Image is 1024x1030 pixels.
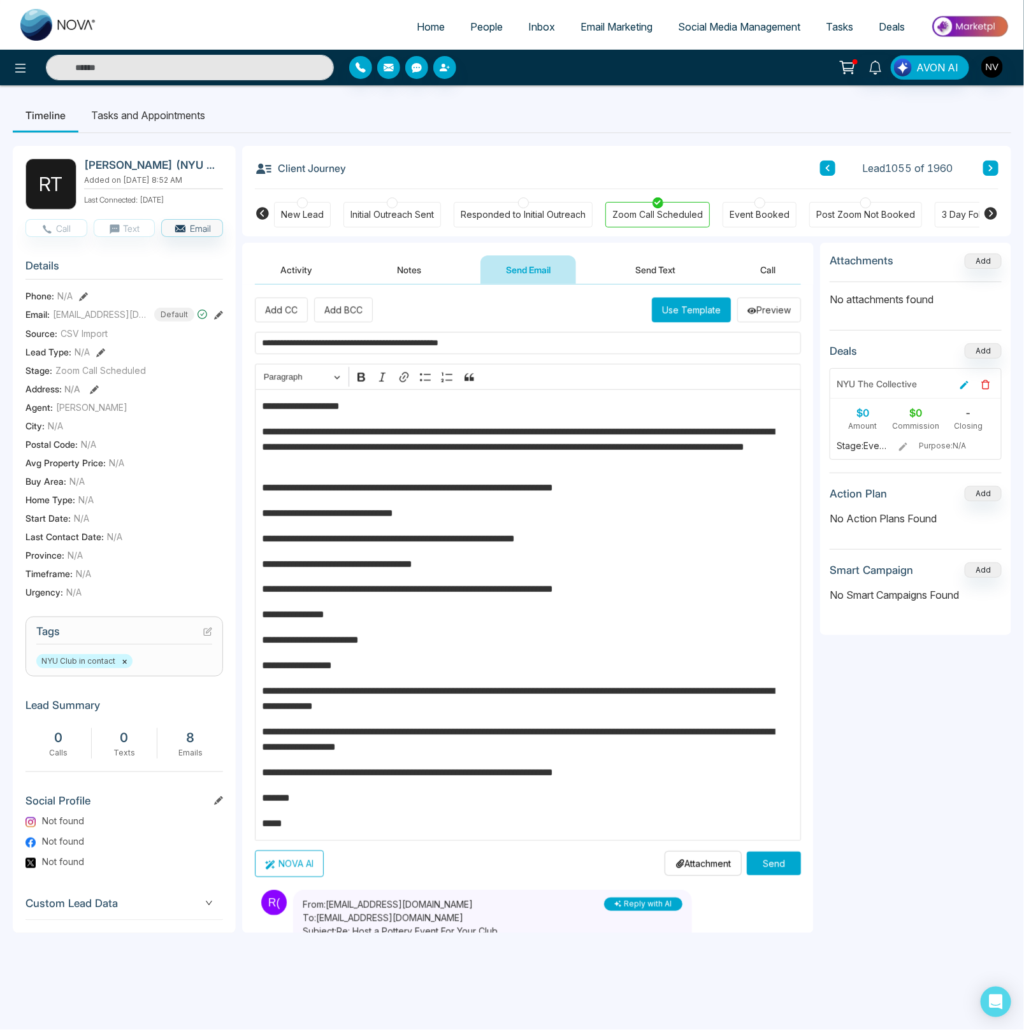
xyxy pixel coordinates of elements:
span: Add [965,255,1002,266]
h3: Deals [830,345,857,357]
div: Zoom Call Scheduled [612,208,703,221]
div: Commission [890,420,942,432]
div: Post Zoom Not Booked [816,208,915,221]
button: Add BCC [314,297,373,322]
button: Send Email [480,255,576,284]
span: Buy Area : [25,475,66,488]
span: Home [417,20,445,33]
span: Not found [42,834,84,848]
div: $0 [890,405,942,420]
p: Attachment [675,857,731,870]
span: Avg Property Price : [25,456,106,469]
span: Stage: Event TBD [837,440,890,452]
span: Custom Lead Data [25,895,223,912]
button: Notes [371,255,447,284]
p: Added on [DATE] 8:52 AM [84,175,223,186]
span: N/A [76,567,91,580]
a: Home [404,15,458,39]
a: Email Marketing [568,15,665,39]
div: Closing [942,420,995,432]
a: Inbox [516,15,568,39]
p: No Action Plans Found [830,511,1002,526]
button: Email [161,219,223,237]
span: N/A [107,530,122,543]
span: N/A [64,383,80,394]
p: Subject: Re: Host a Pottery Event For Your Club [303,924,498,938]
img: Instagram Logo [25,817,36,827]
span: Not found [42,855,84,868]
div: Responded to Initial Outreach [461,208,586,221]
span: N/A [75,345,90,359]
button: Add [965,254,1002,269]
span: Urgency : [25,585,63,599]
span: N/A [78,493,94,506]
h3: Attachments [830,254,893,267]
span: NYU Club in contact [36,654,133,668]
div: New Lead [281,208,324,221]
span: Stage: [25,364,52,377]
p: No Smart Campaigns Found [830,587,1002,603]
a: Deals [866,15,918,39]
button: Preview [737,297,801,322]
div: Texts [98,747,151,759]
span: N/A [81,438,96,451]
button: Use Template [652,297,731,322]
span: N/A [66,585,82,599]
button: Paragraph [258,367,346,387]
span: Inbox [528,20,555,33]
a: Social Media Management [665,15,813,39]
span: N/A [74,511,89,525]
span: Purpose: N/A [919,440,993,452]
h3: Smart Campaign [830,564,913,576]
span: down [205,899,213,907]
span: Lead Type: [25,345,71,359]
span: Agent: [25,401,53,414]
li: Tasks and Appointments [78,98,218,132]
h3: Social Profile [25,794,223,813]
div: - [942,405,995,420]
button: NOVA AI [255,850,324,877]
div: Editor toolbar [255,364,801,389]
div: 8 [164,728,217,747]
span: Email: [25,308,50,321]
button: Activity [255,255,338,284]
h3: Lead Summary [25,699,223,718]
span: Home Type : [25,493,75,506]
button: Call [735,255,801,284]
span: Province : [25,548,64,562]
li: Timeline [13,98,78,132]
span: Source: [25,327,57,340]
a: People [458,15,516,39]
div: Initial Outreach Sent [350,208,434,221]
div: NYU The Collective [837,377,917,390]
button: Send [747,852,801,875]
span: N/A [109,456,124,469]
span: Timeframe : [25,567,73,580]
span: N/A [57,289,73,303]
span: Zoom Call Scheduled [55,364,146,377]
span: Phone: [25,289,54,303]
div: 0 [98,728,151,747]
button: Add CC [255,297,308,322]
span: Address: [25,382,80,396]
span: Tasks [826,20,853,33]
img: Sender [261,890,287,915]
img: Lead Flow [894,59,912,76]
div: R T [25,159,76,210]
p: To: [EMAIL_ADDRESS][DOMAIN_NAME] [303,911,498,924]
a: Tasks [813,15,866,39]
button: Send Text [610,255,701,284]
span: Not found [42,814,84,827]
p: No attachments found [830,282,1002,307]
div: Amount [837,420,890,432]
span: [EMAIL_ADDRESS][DOMAIN_NAME] [53,308,148,321]
span: N/A [69,475,85,488]
span: Start Date : [25,511,71,525]
div: $0 [837,405,890,420]
div: Calls [32,747,85,759]
h3: Tags [36,625,212,645]
span: Default [154,308,194,322]
h3: Client Journey [255,159,346,178]
span: N/A [48,419,63,433]
img: Market-place.gif [924,12,1016,41]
